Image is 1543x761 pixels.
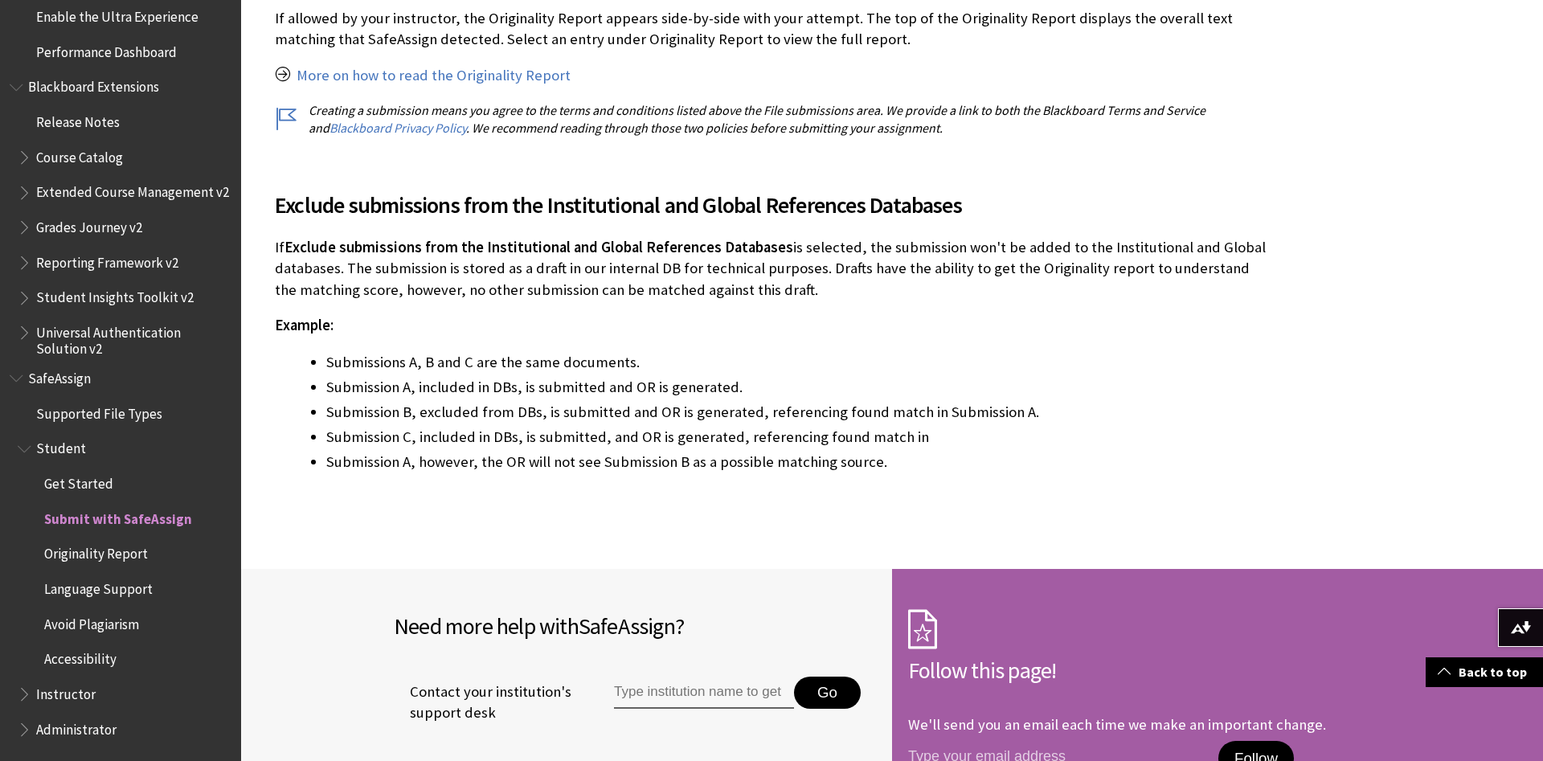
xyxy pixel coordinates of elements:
span: Supported File Types [36,400,162,422]
span: Reporting Framework v2 [36,249,178,271]
li: Submission A, however, the OR will not see Submission B as a possible matching source. [326,451,1271,473]
button: Go [794,677,861,709]
span: Grades Journey v2 [36,214,142,235]
span: Avoid Plagiarism [44,611,139,632]
li: Submission A, included in DBs, is submitted and OR is generated. [326,376,1271,399]
span: Administrator [36,716,117,738]
p: If is selected, the submission won't be added to the Institutional and Global databases. The subm... [275,237,1271,301]
span: Universal Authentication Solution v2 [36,319,230,357]
span: Release Notes [36,108,120,130]
span: Contact your institution's support desk [394,681,577,723]
a: More on how to read the Originality Report [297,66,571,85]
li: Submission B, excluded from DBs, is submitted and OR is generated, referencing found match in Sub... [326,401,1271,423]
span: Accessibility [44,646,117,668]
span: SafeAssign [579,612,675,640]
span: Submit with SafeAssign [44,505,192,527]
span: Student Insights Toolkit v2 [36,284,194,306]
span: Language Support [44,575,153,597]
input: Type institution name to get support [614,677,794,709]
nav: Book outline for Blackboard Extensions [10,74,231,358]
li: Submission C, included in DBs, is submitted, and OR is generated, referencing found match in [326,426,1271,448]
a: Back to top [1426,657,1543,687]
span: Extended Course Management v2 [36,179,229,201]
span: Originality Report [44,541,148,563]
span: Exclude submissions from the Institutional and Global References Databases [275,188,1271,222]
span: Student [36,436,86,457]
li: Submissions A, B and C are the same documents. [326,351,1271,374]
img: Subscription Icon [908,609,937,649]
p: Creating a submission means you agree to the terms and conditions listed above the File submissio... [275,101,1271,137]
nav: Book outline for Blackboard SafeAssign [10,365,231,743]
span: Instructor [36,681,96,702]
span: Get Started [44,470,113,492]
span: SafeAssign [28,365,91,387]
h2: Need more help with ? [394,609,876,643]
span: Performance Dashboard [36,39,177,60]
span: Example: [275,316,334,334]
span: Blackboard Extensions [28,74,159,96]
span: Enable the Ultra Experience [36,3,199,25]
span: Course Catalog [36,144,123,166]
h2: Follow this page! [908,653,1390,687]
span: Exclude submissions from the Institutional and Global References Databases [284,238,793,256]
a: Blackboard Privacy Policy [329,120,466,137]
p: If allowed by your instructor, the Originality Report appears side-by-side with your attempt. The... [275,8,1271,50]
p: We'll send you an email each time we make an important change. [908,715,1326,734]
